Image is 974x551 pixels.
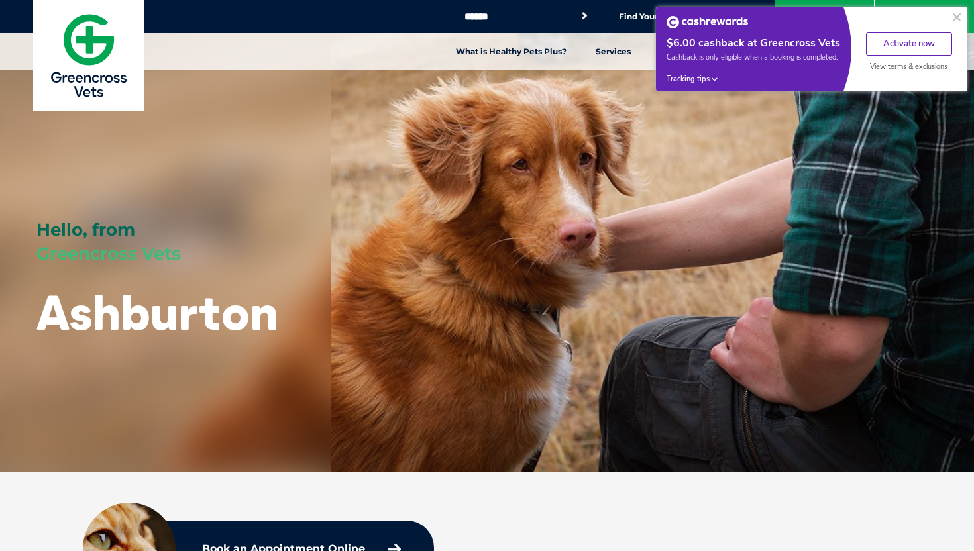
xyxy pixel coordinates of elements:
span: Cashback is only eligible when a booking is completed. [667,52,841,62]
div: $6.00 cashback at Greencross Vets [667,36,841,50]
img: Cashrewards white logo [667,16,748,28]
span: View terms & exclusions [870,62,947,72]
span: Greencross Vets [36,243,181,264]
a: What is Healthy Pets Plus? [441,33,581,70]
h1: Ashburton [36,286,278,338]
a: Pet Health [645,33,719,70]
button: Search [578,9,591,23]
a: Find Your Local Greencross Vet [619,11,746,22]
button: Activate now [866,32,952,56]
span: Hello, from [36,219,135,240]
span: Tracking tips [667,74,710,84]
a: Services [581,33,645,70]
